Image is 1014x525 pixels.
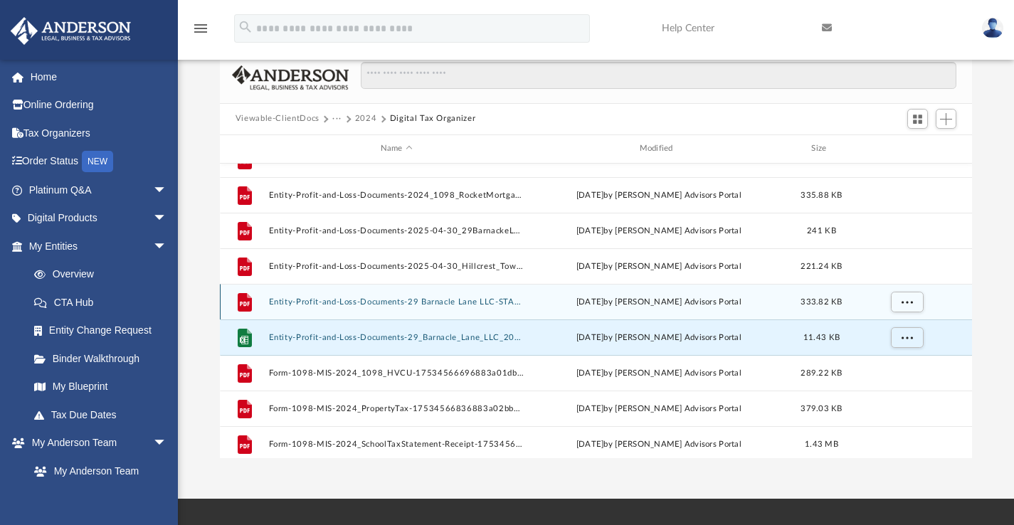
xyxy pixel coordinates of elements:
[531,402,787,415] div: [DATE] by [PERSON_NAME] Advisors Portal
[192,27,209,37] a: menu
[153,429,181,458] span: arrow_drop_down
[10,429,181,457] a: My Anderson Teamarrow_drop_down
[355,112,377,125] button: 2024
[10,147,189,176] a: Order StatusNEW
[907,109,929,129] button: Switch to Grid View
[268,154,524,164] button: Entity-Profit-and-Loss-Documents-2024-04-30_Hillcrest_TownOfWinterHarbor-17534581386883a5da8f952.pdf
[801,368,842,376] span: 289.22 KB
[20,344,189,373] a: Binder Walkthrough
[332,112,342,125] button: ···
[531,366,787,379] div: [DATE] by [PERSON_NAME] Advisors Portal
[20,401,189,429] a: Tax Due Dates
[801,297,842,305] span: 333.82 KB
[220,164,973,458] div: grid
[268,368,524,377] button: Form-1098-MIS-2024_1098_HVCU-17534566696883a01dbe0fc.pdf
[10,204,189,233] a: Digital Productsarrow_drop_down
[807,226,836,234] span: 241 KB
[153,232,181,261] span: arrow_drop_down
[361,62,956,89] input: Search files and folders
[268,403,524,413] button: Form-1098-MIS-2024_PropertyTax-17534566836883a02bb7993.pdf
[531,437,787,450] div: [DATE] by [PERSON_NAME] Advisors Portal
[268,261,524,270] button: Entity-Profit-and-Loss-Documents-2025-04-30_Hillcrest_TownOfWinterHarbor-17534581696883a5f99e452.pdf
[268,332,524,341] button: Entity-Profit-and-Loss-Documents-29_Barnacle_Lane_LLC_2024_Transactions_BHBandT_DigitalLedger-175...
[531,295,787,308] div: [DATE] by [PERSON_NAME] Advisors Portal
[801,191,842,198] span: 335.88 KB
[268,190,524,199] button: Entity-Profit-and-Loss-Documents-2024_1098_RocketMortgage-17534574356883a31be423c.pdf
[153,204,181,233] span: arrow_drop_down
[20,260,189,289] a: Overview
[20,457,174,485] a: My Anderson Team
[20,373,181,401] a: My Blueprint
[801,262,842,270] span: 221.24 KB
[936,109,957,129] button: Add
[531,153,787,166] div: [DATE] by [PERSON_NAME] Advisors Portal
[10,91,189,120] a: Online Ordering
[531,189,787,201] div: [DATE] by [PERSON_NAME] Advisors Portal
[268,142,524,155] div: Name
[530,142,786,155] div: Modified
[153,176,181,205] span: arrow_drop_down
[268,297,524,306] button: Entity-Profit-and-Loss-Documents-29 Barnacle Lane LLC-STATEMENT-12-31-2024-a28b1700-1b8c-4da9-b9a...
[226,142,262,155] div: id
[801,404,842,412] span: 379.03 KB
[6,17,135,45] img: Anderson Advisors Platinum Portal
[20,288,189,317] a: CTA Hub
[10,176,189,204] a: Platinum Q&Aarrow_drop_down
[236,112,319,125] button: Viewable-ClientDocs
[531,260,787,272] div: [DATE] by [PERSON_NAME] Advisors Portal
[268,439,524,448] button: Form-1098-MIS-2024_SchoolTaxStatement-Receipt-17534566846883a02ca0142.pdf
[531,224,787,237] div: [DATE] by [PERSON_NAME] Advisors Portal
[856,142,956,155] div: id
[10,63,189,91] a: Home
[390,112,476,125] button: Digital Tax Organizer
[805,440,838,447] span: 1.43 MB
[890,291,923,312] button: More options
[10,232,189,260] a: My Entitiesarrow_drop_down
[82,151,113,172] div: NEW
[982,18,1003,38] img: User Pic
[192,20,209,37] i: menu
[793,142,850,155] div: Size
[268,226,524,235] button: Entity-Profit-and-Loss-Documents-2025-04-30_29BarnackeLn_TownOfWinterHarbor-17534581066883a5ba3f9...
[10,119,189,147] a: Tax Organizers
[20,317,189,345] a: Entity Change Request
[531,331,787,344] div: [DATE] by [PERSON_NAME] Advisors Portal
[890,327,923,348] button: More options
[803,333,840,341] span: 11.43 KB
[238,19,253,35] i: search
